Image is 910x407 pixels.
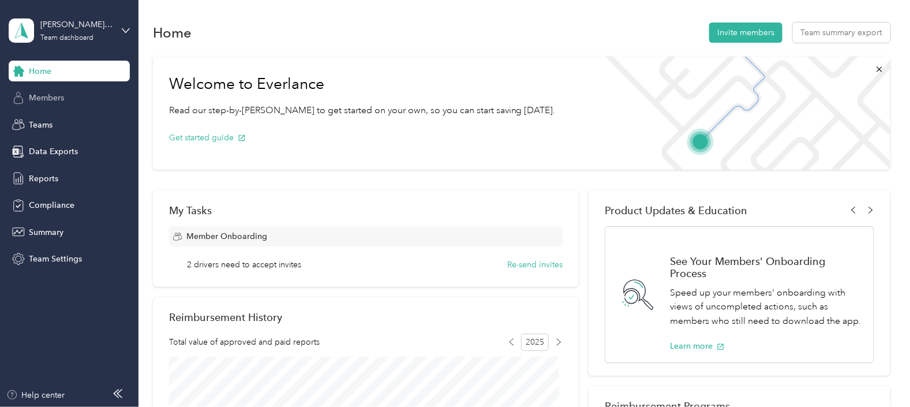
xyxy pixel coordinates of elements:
button: Get started guide [169,132,246,144]
span: Teams [29,119,53,131]
button: Invite members [709,23,782,43]
p: Read our step-by-[PERSON_NAME] to get started on your own, so you can start saving [DATE]. [169,103,556,118]
iframe: Everlance-gr Chat Button Frame [845,342,910,407]
span: Team Settings [29,253,82,265]
h1: See Your Members' Onboarding Process [670,255,861,279]
span: 2025 [521,334,549,351]
span: Home [29,65,51,77]
span: Product Updates & Education [605,204,747,216]
span: Compliance [29,199,74,211]
span: 2 drivers need to accept invites [187,259,301,271]
span: Total value of approved and paid reports [169,336,320,348]
div: [PERSON_NAME] FIT [40,18,113,31]
div: Team dashboard [40,35,93,42]
button: Team summary export [793,23,890,43]
h1: Welcome to Everlance [169,75,556,94]
button: Re-send invites [507,259,563,271]
span: Data Exports [29,145,78,158]
div: My Tasks [169,204,563,216]
img: Welcome to everlance [594,57,890,170]
span: Member Onboarding [186,230,267,242]
button: Learn more [670,340,725,352]
h1: Home [153,27,192,39]
button: Help center [6,389,65,401]
span: Reports [29,173,58,185]
span: Members [29,92,64,104]
p: Speed up your members' onboarding with views of uncompleted actions, such as members who still ne... [670,286,861,328]
span: Summary [29,226,63,238]
h2: Reimbursement History [169,311,282,323]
